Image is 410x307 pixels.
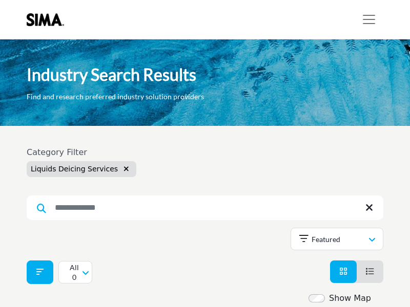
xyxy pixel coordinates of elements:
[27,64,196,85] h1: Industry Search Results
[67,262,81,282] p: All 0
[291,228,383,250] button: Featured
[329,292,371,304] label: Show Map
[27,147,136,157] h6: Category Filter
[27,260,53,284] button: Filter categories
[312,234,340,245] p: Featured
[27,195,383,220] input: Search Keyword
[366,267,374,276] a: View List
[357,260,383,283] li: List View
[58,261,92,283] button: All 0
[31,165,118,173] span: Liquids Deicing Services
[355,9,383,30] button: Toggle navigation
[339,267,347,276] a: View Card
[27,92,204,102] p: Find and research preferred industry solution providers
[27,13,69,26] img: Site Logo
[330,260,357,283] li: Card View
